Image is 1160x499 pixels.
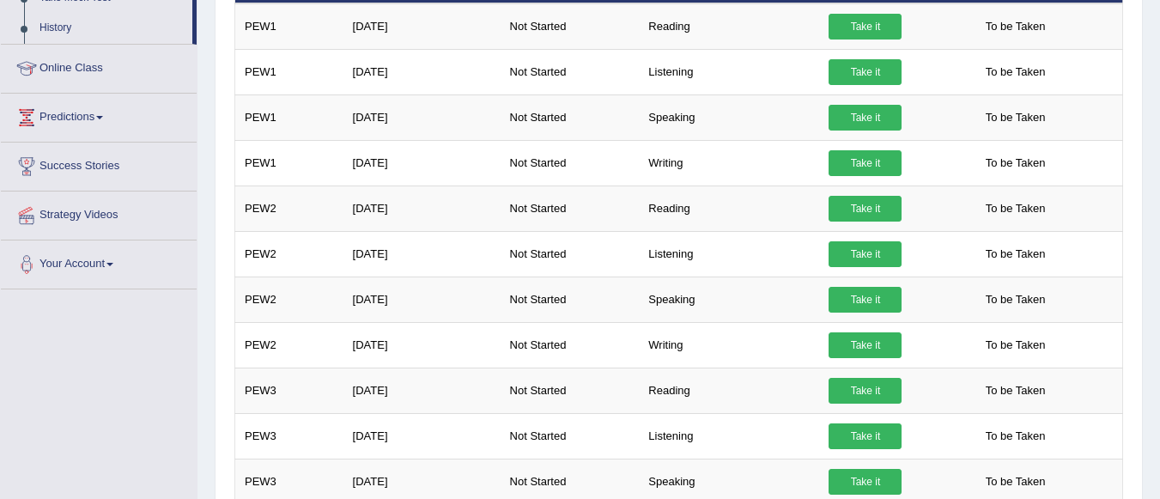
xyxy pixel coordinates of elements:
span: To be Taken [977,196,1054,222]
a: Take it [829,469,902,495]
a: Your Account [1,240,197,283]
span: To be Taken [977,287,1054,313]
td: Reading [639,186,819,231]
td: [DATE] [343,368,501,413]
td: Not Started [501,94,640,140]
a: Take it [829,150,902,176]
span: To be Taken [977,378,1054,404]
a: Take it [829,332,902,358]
td: PEW2 [235,322,343,368]
td: Listening [639,413,819,459]
a: Take it [829,287,902,313]
a: Online Class [1,45,197,88]
td: [DATE] [343,186,501,231]
a: Take it [829,59,902,85]
td: Reading [639,368,819,413]
td: PEW2 [235,231,343,277]
td: Reading [639,3,819,50]
span: To be Taken [977,14,1054,40]
span: To be Taken [977,423,1054,449]
td: Not Started [501,231,640,277]
a: Predictions [1,94,197,137]
td: PEW2 [235,186,343,231]
td: Not Started [501,413,640,459]
td: Not Started [501,368,640,413]
span: To be Taken [977,150,1054,176]
td: Not Started [501,186,640,231]
td: PEW1 [235,140,343,186]
td: PEW2 [235,277,343,322]
td: Writing [639,322,819,368]
td: Speaking [639,277,819,322]
td: [DATE] [343,322,501,368]
td: Not Started [501,277,640,322]
a: Take it [829,105,902,131]
td: PEW1 [235,94,343,140]
span: To be Taken [977,469,1054,495]
a: Success Stories [1,143,197,186]
a: Take it [829,378,902,404]
td: PEW3 [235,413,343,459]
a: Take it [829,423,902,449]
span: To be Taken [977,332,1054,358]
td: [DATE] [343,231,501,277]
td: Not Started [501,3,640,50]
td: [DATE] [343,277,501,322]
a: Strategy Videos [1,192,197,234]
td: Not Started [501,140,640,186]
td: [DATE] [343,94,501,140]
td: [DATE] [343,3,501,50]
td: [DATE] [343,49,501,94]
td: Listening [639,231,819,277]
span: To be Taken [977,59,1054,85]
td: Speaking [639,94,819,140]
td: Not Started [501,322,640,368]
span: To be Taken [977,105,1054,131]
td: PEW3 [235,368,343,413]
a: Take it [829,196,902,222]
td: PEW1 [235,49,343,94]
td: Not Started [501,49,640,94]
a: Take it [829,14,902,40]
span: To be Taken [977,241,1054,267]
td: [DATE] [343,413,501,459]
a: Take it [829,241,902,267]
td: [DATE] [343,140,501,186]
td: PEW1 [235,3,343,50]
td: Listening [639,49,819,94]
td: Writing [639,140,819,186]
a: History [32,13,192,44]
